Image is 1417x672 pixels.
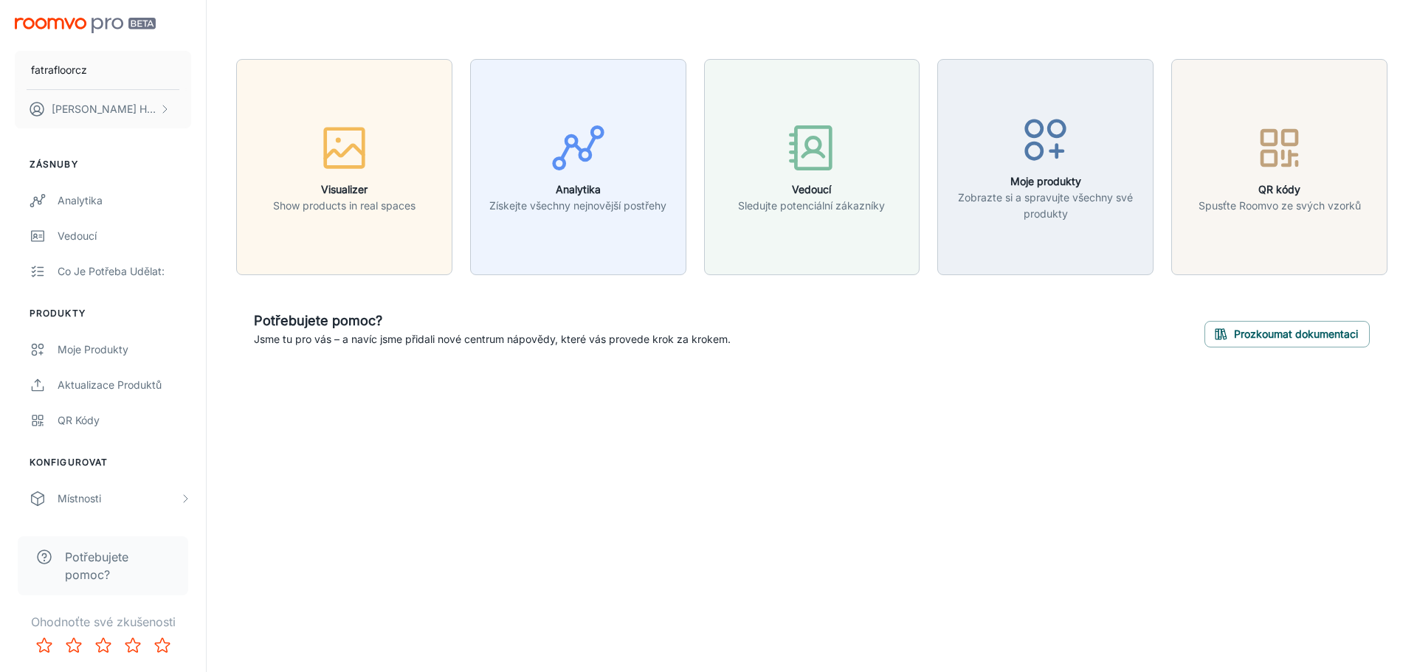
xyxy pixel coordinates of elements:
[738,198,885,214] p: Sledujte potenciální zákazníky
[704,59,920,275] button: VedoucíSledujte potenciální zákazníky
[236,59,452,275] button: VisualizerShow products in real spaces
[1199,198,1361,214] p: Spusťte Roomvo ze svých vzorků
[738,181,885,198] h6: Vedoucí
[937,159,1154,173] a: Moje produktyZobrazte si a spravujte všechny své produkty
[58,342,191,358] div: Moje produkty
[947,173,1144,190] h6: Moje produkty
[58,228,191,244] div: Vedoucí
[15,90,191,128] button: [PERSON_NAME] Hrdina
[470,59,686,275] button: AnalytikaZískejte všechny nejnovější postřehy
[1171,59,1387,275] button: QR kódySpusťte Roomvo ze svých vzorků
[58,263,191,280] div: Co je potřeba udělat:
[273,181,416,198] h6: Visualizer
[1204,321,1370,347] button: Prozkoumat dokumentaci
[58,377,191,393] div: Aktualizace produktů
[1171,159,1387,173] a: QR kódySpusťte Roomvo ze svých vzorků
[58,193,191,209] div: Analytika
[1204,325,1370,340] a: Prozkoumat dokumentaci
[470,159,686,173] a: AnalytikaZískejte všechny nejnovější postřehy
[1199,181,1361,198] h6: QR kódy
[704,159,920,173] a: VedoucíSledujte potenciální zákazníky
[15,18,156,33] img: Roomvo PRO Beta
[489,198,666,214] p: Získejte všechny nejnovější postřehy
[31,62,87,78] p: fatrafloorcz
[273,198,416,214] p: Show products in real spaces
[15,51,191,89] button: fatrafloorcz
[58,412,191,429] div: QR kódy
[52,101,156,117] p: [PERSON_NAME] Hrdina
[937,59,1154,275] button: Moje produktyZobrazte si a spravujte všechny své produkty
[489,181,666,198] h6: Analytika
[947,190,1144,222] p: Zobrazte si a spravujte všechny své produkty
[254,311,731,331] h6: Potřebujete pomoc?
[254,331,731,347] p: Jsme tu pro vás – a navíc jsme přidali nové centrum nápovědy, které vás provede krok za krokem.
